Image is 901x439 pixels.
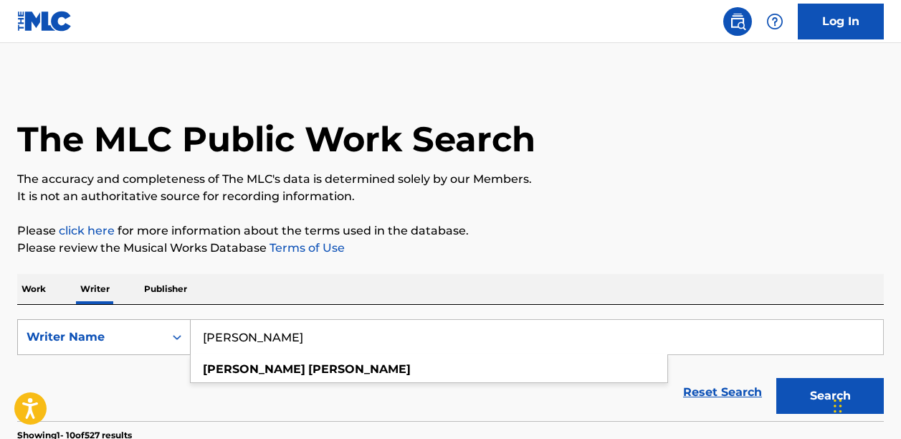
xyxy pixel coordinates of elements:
[27,329,156,346] div: Writer Name
[17,274,50,304] p: Work
[308,362,411,376] strong: [PERSON_NAME]
[59,224,115,237] a: click here
[267,241,345,255] a: Terms of Use
[776,378,884,414] button: Search
[17,240,884,257] p: Please review the Musical Works Database
[829,370,901,439] iframe: Chat Widget
[17,11,72,32] img: MLC Logo
[17,171,884,188] p: The accuracy and completeness of The MLC's data is determined solely by our Members.
[17,188,884,205] p: It is not an authoritative source for recording information.
[140,274,191,304] p: Publisher
[17,319,884,421] form: Search Form
[76,274,114,304] p: Writer
[834,384,842,428] div: Drag
[203,362,305,376] strong: [PERSON_NAME]
[17,118,535,161] h1: The MLC Public Work Search
[798,4,884,39] a: Log In
[17,222,884,240] p: Please for more information about the terms used in the database.
[723,7,752,36] a: Public Search
[761,7,789,36] div: Help
[676,377,769,408] a: Reset Search
[729,13,746,30] img: search
[766,13,783,30] img: help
